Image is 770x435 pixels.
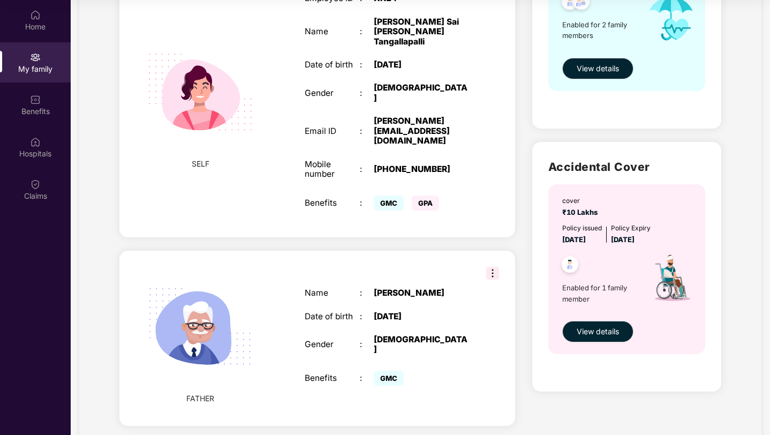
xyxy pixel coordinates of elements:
div: Benefits [305,373,360,383]
img: svg+xml;base64,PHN2ZyB4bWxucz0iaHR0cDovL3d3dy53My5vcmcvMjAwMC9zdmciIHhtbG5zOnhsaW5rPSJodHRwOi8vd3... [134,261,266,393]
div: [DATE] [374,312,470,321]
div: [DEMOGRAPHIC_DATA] [374,335,470,355]
div: Date of birth [305,312,360,321]
img: svg+xml;base64,PHN2ZyBpZD0iSG9tZSIgeG1sbnM9Imh0dHA6Ly93d3cudzMub3JnLzIwMDAvc3ZnIiB3aWR0aD0iMjAiIG... [30,10,41,20]
div: Date of birth [305,60,360,70]
span: GMC [374,196,404,211]
div: Policy Expiry [611,223,651,234]
div: [DATE] [374,60,470,70]
h2: Accidental Cover [548,158,705,176]
img: svg+xml;base64,PHN2ZyBpZD0iQmVuZWZpdHMiIHhtbG5zPSJodHRwOi8vd3d3LnczLm9yZy8yMDAwL3N2ZyIgd2lkdGg9Ij... [30,94,41,105]
img: svg+xml;base64,PHN2ZyB3aWR0aD0iMzIiIGhlaWdodD0iMzIiIHZpZXdCb3g9IjAgMCAzMiAzMiIgZmlsbD0ibm9uZSIgeG... [486,267,499,280]
img: svg+xml;base64,PHN2ZyBpZD0iQ2xhaW0iIHhtbG5zPSJodHRwOi8vd3d3LnczLm9yZy8yMDAwL3N2ZyIgd2lkdGg9IjIwIi... [30,179,41,190]
div: Gender [305,340,360,349]
img: svg+xml;base64,PHN2ZyB4bWxucz0iaHR0cDovL3d3dy53My5vcmcvMjAwMC9zdmciIHdpZHRoPSI0OC45NDMiIGhlaWdodD... [557,253,583,279]
div: [PERSON_NAME] [374,288,470,298]
div: : [360,164,374,174]
div: [PERSON_NAME][EMAIL_ADDRESS][DOMAIN_NAME] [374,116,470,146]
span: View details [577,63,619,74]
div: Name [305,27,360,36]
span: ₹10 Lakhs [562,208,602,216]
span: [DATE] [562,235,586,244]
span: Enabled for 1 family member [562,282,639,304]
span: [DATE] [611,235,635,244]
button: View details [562,321,633,342]
div: : [360,198,374,208]
div: : [360,288,374,298]
span: GPA [412,196,439,211]
img: svg+xml;base64,PHN2ZyB4bWxucz0iaHR0cDovL3d3dy53My5vcmcvMjAwMC9zdmciIHdpZHRoPSIyMjQiIGhlaWdodD0iMT... [134,26,266,158]
span: GMC [374,371,404,386]
span: Enabled for 2 family members [562,19,639,41]
div: : [360,312,374,321]
div: : [360,340,374,349]
div: : [360,27,374,36]
div: [PERSON_NAME] Sai [PERSON_NAME] Tangallapalli [374,17,470,47]
span: View details [577,326,619,337]
div: : [360,60,374,70]
span: SELF [192,158,209,170]
div: [PHONE_NUMBER] [374,164,470,174]
div: Gender [305,88,360,98]
span: FATHER [186,393,214,404]
img: svg+xml;base64,PHN2ZyBpZD0iSG9zcGl0YWxzIiB4bWxucz0iaHR0cDovL3d3dy53My5vcmcvMjAwMC9zdmciIHdpZHRoPS... [30,137,41,147]
div: Benefits [305,198,360,208]
div: Policy issued [562,223,602,234]
div: Email ID [305,126,360,136]
div: Mobile number [305,160,360,179]
div: : [360,126,374,136]
div: : [360,373,374,383]
img: svg+xml;base64,PHN2ZyB3aWR0aD0iMjAiIGhlaWdodD0iMjAiIHZpZXdCb3g9IjAgMCAyMCAyMCIgZmlsbD0ibm9uZSIgeG... [30,52,41,63]
div: [DEMOGRAPHIC_DATA] [374,83,470,103]
button: View details [562,58,633,79]
div: cover [562,196,602,206]
div: : [360,88,374,98]
div: Name [305,288,360,298]
img: icon [639,245,704,316]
